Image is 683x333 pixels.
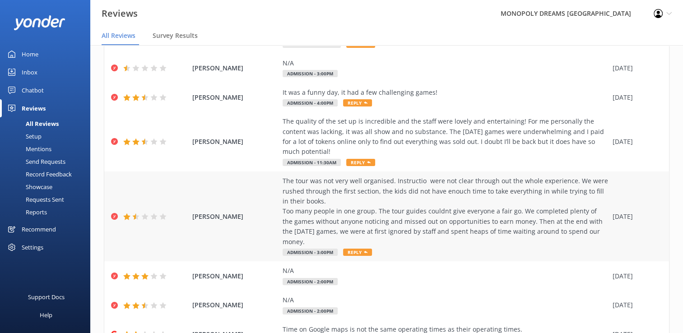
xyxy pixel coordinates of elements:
span: [PERSON_NAME] [192,271,278,281]
span: All Reviews [102,31,135,40]
span: Admission - 4:00pm [283,99,338,106]
img: yonder-white-logo.png [14,15,65,30]
span: Admission - 2:00pm [283,307,338,314]
div: Settings [22,238,43,256]
div: Help [40,306,52,324]
div: [DATE] [613,137,658,147]
div: Record Feedback [5,168,72,180]
div: Setup [5,130,42,143]
div: N/A [283,58,608,68]
div: Recommend [22,220,56,238]
a: Mentions [5,143,90,155]
span: Admission - 3:00pm [283,249,338,256]
span: Survey Results [153,31,198,40]
span: [PERSON_NAME] [192,63,278,73]
div: N/A [283,295,608,305]
span: Admission - 3:00pm [283,70,338,77]
a: All Reviews [5,117,90,130]
div: Reports [5,206,47,218]
div: N/A [283,266,608,276]
span: Reply [343,249,372,256]
span: Reply [343,99,372,106]
a: Requests Sent [5,193,90,206]
div: [DATE] [613,92,658,102]
a: Send Requests [5,155,90,168]
span: Admission - 2:00pm [283,278,338,285]
div: Inbox [22,63,37,81]
div: Requests Sent [5,193,64,206]
div: Reviews [22,99,46,117]
div: The quality of the set up is incredible and the staff were lovely and entertaining! For me person... [283,116,608,157]
div: Mentions [5,143,51,155]
span: [PERSON_NAME] [192,212,278,222]
span: [PERSON_NAME] [192,92,278,102]
div: [DATE] [613,212,658,222]
div: [DATE] [613,300,658,310]
div: Showcase [5,180,52,193]
a: Showcase [5,180,90,193]
div: [DATE] [613,63,658,73]
span: Reply [346,159,375,166]
div: Home [22,45,38,63]
div: It was a funny day, it had a few challenging games! [283,88,608,97]
div: [DATE] [613,271,658,281]
span: [PERSON_NAME] [192,300,278,310]
a: Record Feedback [5,168,90,180]
div: The tour was not very well organised. Instructio were not clear through out the whole experience.... [283,176,608,247]
div: Chatbot [22,81,44,99]
div: All Reviews [5,117,59,130]
span: Admission - 11:30am [283,159,341,166]
div: Send Requests [5,155,65,168]
h3: Reviews [102,6,138,21]
a: Reports [5,206,90,218]
span: [PERSON_NAME] [192,137,278,147]
a: Setup [5,130,90,143]
div: Support Docs [28,288,65,306]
